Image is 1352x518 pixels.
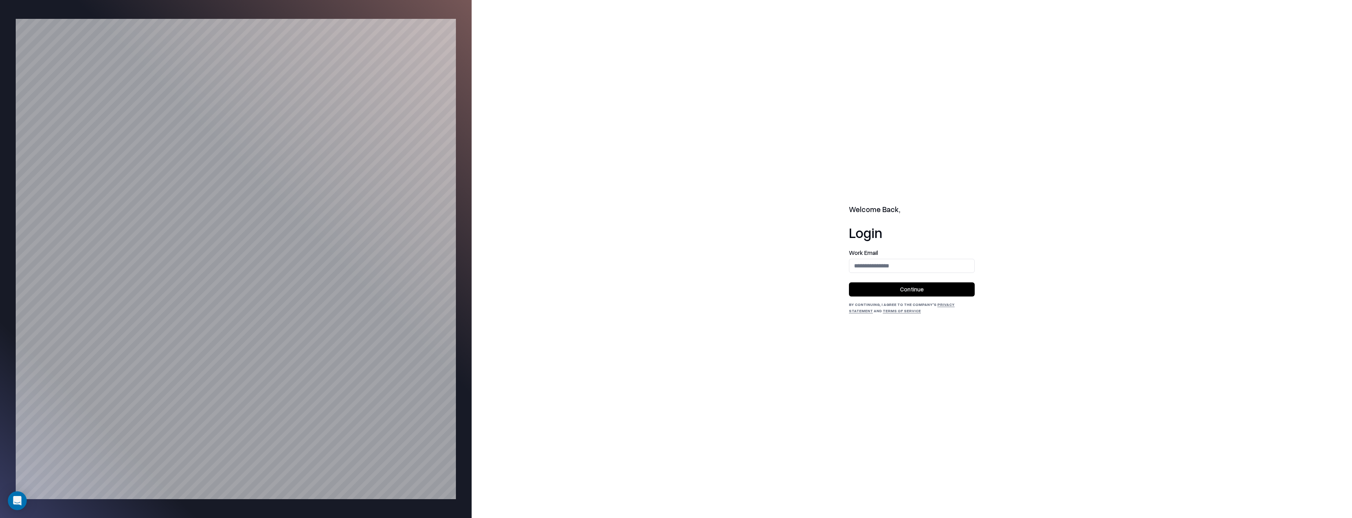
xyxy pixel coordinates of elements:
a: Terms of Service [883,308,921,313]
label: Work Email [849,250,975,256]
a: Privacy Statement [849,302,955,313]
div: Open Intercom Messenger [8,491,27,510]
div: By continuing, I agree to the Company's and [849,301,975,314]
h1: Login [849,225,975,240]
h2: Welcome Back, [849,204,975,215]
button: Continue [849,282,975,297]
